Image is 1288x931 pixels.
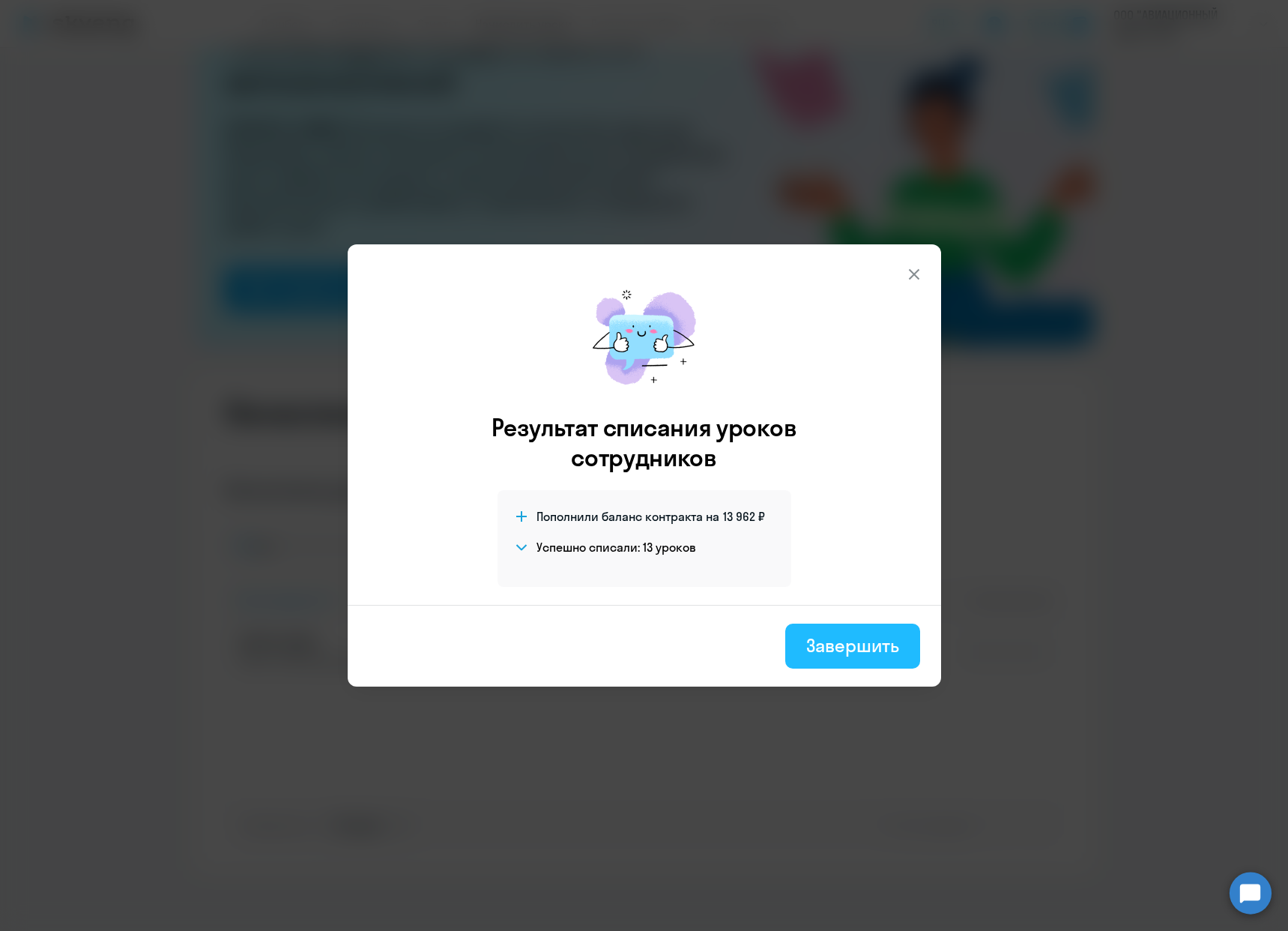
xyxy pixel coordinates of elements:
h3: Результат списания уроков сотрудников [471,412,817,472]
div: Завершить [806,633,898,657]
span: Пополнили баланс контракта на [536,508,719,525]
h4: Успешно списали: 13 уроков [536,539,696,555]
span: 13 962 ₽ [723,508,765,525]
img: mirage-message.png [577,274,712,400]
button: Завершить [785,624,919,669]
